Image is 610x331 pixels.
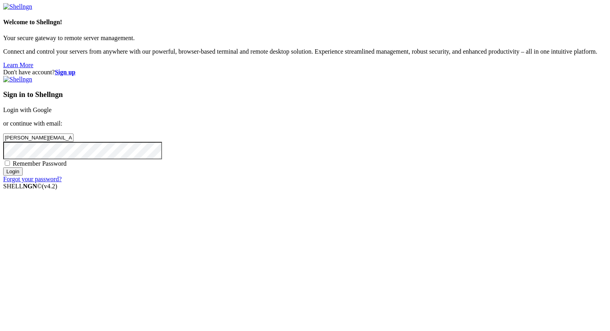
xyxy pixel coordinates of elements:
[23,183,37,190] b: NGN
[3,120,607,127] p: or continue with email:
[3,35,607,42] p: Your secure gateway to remote server management.
[42,183,58,190] span: 4.2.0
[3,3,32,10] img: Shellngn
[3,134,73,142] input: Email address
[3,76,32,83] img: Shellngn
[3,106,52,113] a: Login with Google
[3,19,607,26] h4: Welcome to Shellngn!
[3,69,607,76] div: Don't have account?
[3,176,62,182] a: Forgot your password?
[3,167,23,176] input: Login
[3,62,33,68] a: Learn More
[3,48,607,55] p: Connect and control your servers from anywhere with our powerful, browser-based terminal and remo...
[55,69,75,75] a: Sign up
[5,161,10,166] input: Remember Password
[3,183,57,190] span: SHELL ©
[3,90,607,99] h3: Sign in to Shellngn
[13,160,67,167] span: Remember Password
